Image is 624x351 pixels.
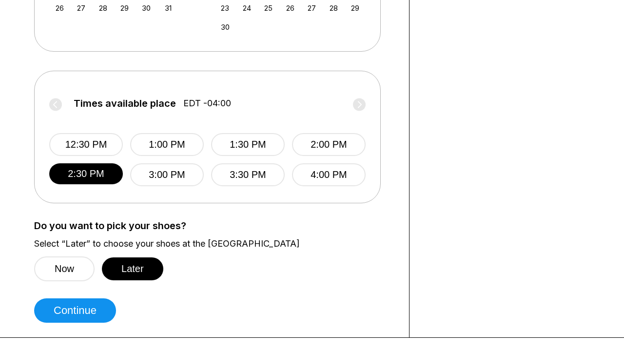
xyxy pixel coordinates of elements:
button: 2:30 PM [49,163,123,184]
div: Choose Sunday, November 23rd, 2025 [218,1,232,15]
span: Times available place [74,98,176,109]
div: Choose Monday, November 24th, 2025 [240,1,253,15]
div: Choose Thursday, October 30th, 2025 [140,1,153,15]
span: EDT -04:00 [183,98,231,109]
button: 1:30 PM [211,133,285,156]
div: Choose Tuesday, November 25th, 2025 [262,1,275,15]
div: Choose Monday, October 27th, 2025 [75,1,88,15]
div: Choose Sunday, October 26th, 2025 [53,1,66,15]
button: 1:00 PM [130,133,204,156]
button: Now [34,256,95,281]
div: Choose Saturday, November 29th, 2025 [349,1,362,15]
div: Choose Friday, November 28th, 2025 [327,1,340,15]
button: 3:30 PM [211,163,285,186]
button: 3:00 PM [130,163,204,186]
label: Select “Later” to choose your shoes at the [GEOGRAPHIC_DATA] [34,238,394,249]
div: Choose Thursday, November 27th, 2025 [305,1,318,15]
button: Later [102,257,163,280]
button: 12:30 PM [49,133,123,156]
button: 2:00 PM [292,133,366,156]
div: Choose Wednesday, November 26th, 2025 [284,1,297,15]
button: 4:00 PM [292,163,366,186]
label: Do you want to pick your shoes? [34,220,394,231]
div: Choose Tuesday, October 28th, 2025 [97,1,110,15]
div: Choose Friday, October 31st, 2025 [161,1,175,15]
button: Continue [34,298,116,323]
div: Choose Sunday, November 30th, 2025 [218,20,232,34]
div: Choose Wednesday, October 29th, 2025 [118,1,131,15]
